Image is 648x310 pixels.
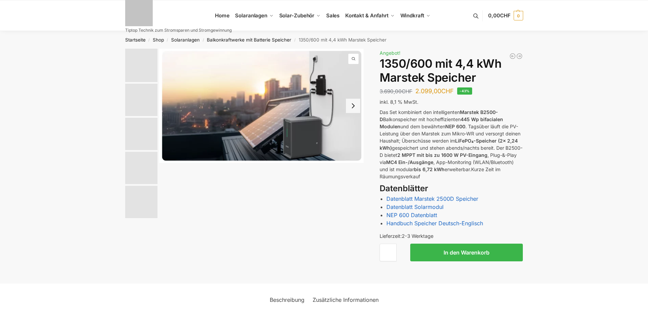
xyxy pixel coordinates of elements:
a: NEP 600 Datenblatt [386,212,437,218]
span: Sales [326,12,340,19]
a: Steckerkraftwerk mit 8 KW Speicher und 8 Solarmodulen mit 3600 Watt [509,53,516,60]
a: Solaranlagen [232,0,276,31]
h3: Datenblätter [380,183,523,195]
img: Balkonkraftwerk mit Marstek Speicher [125,49,157,82]
button: Next slide [346,99,360,113]
p: Das Set kombiniert den intelligenten Balkonspeicher mit hocheffizienten und dem bewährten . Tagsü... [380,109,523,180]
img: Balkonkraftwerk mit Marstek Speicher [159,49,364,163]
span: / [146,37,153,43]
span: inkl. 8,1 % MwSt. [380,99,418,105]
span: 0 [514,11,523,20]
bdi: 3.690,00 [380,88,412,95]
a: Datenblatt Marstek 2500D Speicher [386,195,478,202]
strong: MC4 Ein-/Ausgänge [386,159,433,165]
p: Tiptop Technik zum Stromsparen und Stromgewinnung [125,28,232,32]
span: Lieferzeit: [380,233,433,239]
span: CHF [500,12,511,19]
span: Windkraft [400,12,424,19]
span: 2-3 Werktage [402,233,433,239]
img: Marstek Balkonkraftwerk [125,84,157,116]
img: Anschlusskabel-3meter_schweizer-stecker [125,118,157,150]
span: CHF [441,87,454,95]
nav: Breadcrumb [113,31,535,49]
a: Solar-Zubehör [276,0,323,31]
a: Startseite [125,37,146,43]
strong: 2 MPPT mit bis zu 1600 W PV-Eingang [397,152,487,158]
strong: bis 6,72 kWh [414,166,445,172]
a: Sales [323,0,342,31]
img: Balkonkraftwerk 860 [125,186,157,218]
a: Kontakt & Anfahrt [342,0,397,31]
h1: 1350/600 mit 4,4 kWh Marstek Speicher [380,57,523,85]
a: Beschreibung [266,292,309,308]
span: 0,00 [488,12,510,19]
a: 0,00CHF 0 [488,5,523,26]
button: In den Warenkorb [410,244,523,261]
span: Solar-Zubehör [279,12,315,19]
a: Flexible Solarpanels (2×240 Watt & Solar Laderegler [516,53,523,60]
span: / [200,37,207,43]
a: Datenblatt Solarmodul [386,203,444,210]
a: Balkonkraftwerk mit Marstek Speicher5 1 [159,49,364,163]
a: Balkonkraftwerke mit Batterie Speicher [207,37,291,43]
strong: NEP 600 [445,124,465,129]
a: Zusätzliche Informationen [309,292,383,308]
a: Windkraft [397,0,433,31]
img: ChatGPT Image 29. März 2025, 12_41_06 [125,152,157,184]
a: Solaranlagen [171,37,200,43]
input: Produktmenge [380,244,397,261]
span: -43% [457,87,472,95]
span: / [291,37,298,43]
span: CHF [402,88,412,95]
a: Handbuch Speicher Deutsch-Englisch [386,220,483,227]
bdi: 2.099,00 [415,87,454,95]
span: Solaranlagen [235,12,267,19]
a: Shop [153,37,164,43]
span: / [164,37,171,43]
span: Angebot! [380,50,400,56]
span: Kontakt & Anfahrt [345,12,388,19]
